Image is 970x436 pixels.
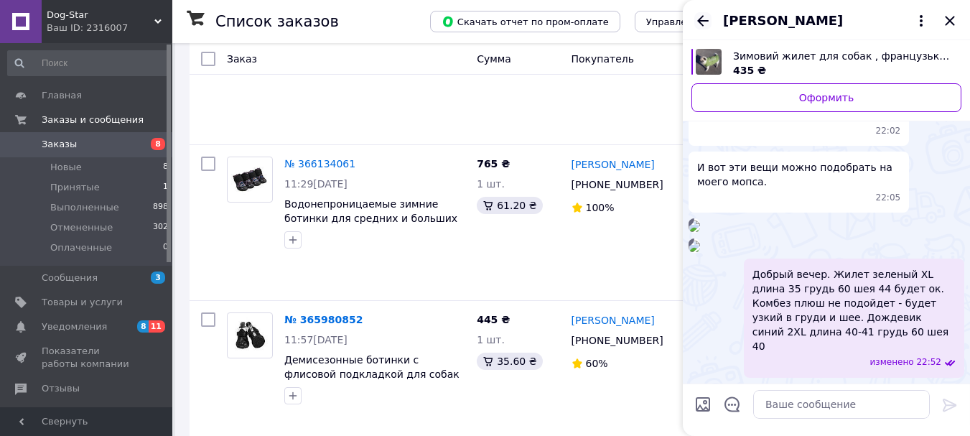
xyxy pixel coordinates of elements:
[163,241,168,254] span: 0
[430,11,620,32] button: Скачать отчет по пром-оплате
[284,354,460,394] a: Демисезонные ботинки с флисовой подкладкой для собак 4 шт.
[477,158,510,170] span: 765 ₴
[691,83,961,112] a: Оформить
[137,320,149,333] span: 8
[50,181,100,194] span: Принятые
[42,382,80,395] span: Отзывы
[227,157,273,203] a: Фото товару
[941,12,959,29] button: Закрыть
[227,53,257,65] span: Заказ
[586,358,608,369] span: 60%
[442,15,609,28] span: Скачать отчет по пром-оплате
[151,272,165,284] span: 3
[228,163,272,196] img: Фото товару
[916,356,941,368] span: 22:52 11.10.2025
[284,198,457,238] a: Водонепроницаемые зимние ботинки для средних и больших собак 4 шт. 70
[733,65,766,76] span: 435 ₴
[876,125,901,137] span: 22:02 11.10.2025
[569,330,666,351] div: [PHONE_NUMBER]
[42,320,107,333] span: Уведомления
[477,178,505,190] span: 1 шт.
[149,320,165,333] span: 11
[477,353,542,370] div: 35.60 ₴
[47,9,154,22] span: Dog-Star
[50,241,112,254] span: Оплаченные
[50,161,82,174] span: Новые
[691,49,961,78] a: Посмотреть товар
[163,161,168,174] span: 8
[42,138,77,151] span: Заказы
[42,296,123,309] span: Товары и услуги
[689,241,700,252] img: 62abeef7-a68d-4640-9b0a-9dcc9103616d_w500_h500
[694,12,712,29] button: Назад
[284,178,348,190] span: 11:29[DATE]
[723,11,843,30] span: [PERSON_NAME]
[42,89,82,102] span: Главная
[569,175,666,195] div: [PHONE_NUMBER]
[586,202,615,213] span: 100%
[153,201,168,214] span: 898
[284,334,348,345] span: 11:57[DATE]
[752,267,956,353] span: Добрый вечер. Жилет зеленый XL длина 35 грудь 60 шея 44 будет ок. Комбез плюш не подойдет - будет...
[572,157,655,172] a: [PERSON_NAME]
[723,395,742,414] button: Открыть шаблоны ответов
[723,11,930,30] button: [PERSON_NAME]
[689,221,700,232] img: ad8b947b-6175-48d0-8aaf-0bd092522c4f_w500_h500
[42,272,98,284] span: Сообщения
[215,13,339,30] h1: Список заказов
[7,50,169,76] input: Поиск
[228,317,272,353] img: Фото товару
[696,49,722,75] img: 2969094531_w640_h640_zimnij-zhilet-dlya.jpg
[477,197,542,214] div: 61.20 ₴
[227,312,273,358] a: Фото товару
[163,181,168,194] span: 1
[42,345,133,371] span: Показатели работы компании
[42,113,144,126] span: Заказы и сообщения
[151,138,165,150] span: 8
[870,356,917,368] span: изменено
[50,221,113,234] span: Отмененные
[284,158,355,170] a: № 366134061
[477,53,511,65] span: Сумма
[477,314,510,325] span: 445 ₴
[876,192,901,204] span: 22:05 11.10.2025
[697,160,900,189] span: И вот эти вещи можно подобрать на моего мопса.
[572,313,655,328] a: [PERSON_NAME]
[284,314,363,325] a: № 365980852
[153,221,168,234] span: 302
[635,11,770,32] button: Управление статусами
[50,201,119,214] span: Выполненные
[646,17,759,27] span: Управление статусами
[733,49,950,63] span: Зимовий жилет для собак , французький бульдог, мопс
[572,53,635,65] span: Покупатель
[47,22,172,34] div: Ваш ID: 2316007
[477,334,505,345] span: 1 шт.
